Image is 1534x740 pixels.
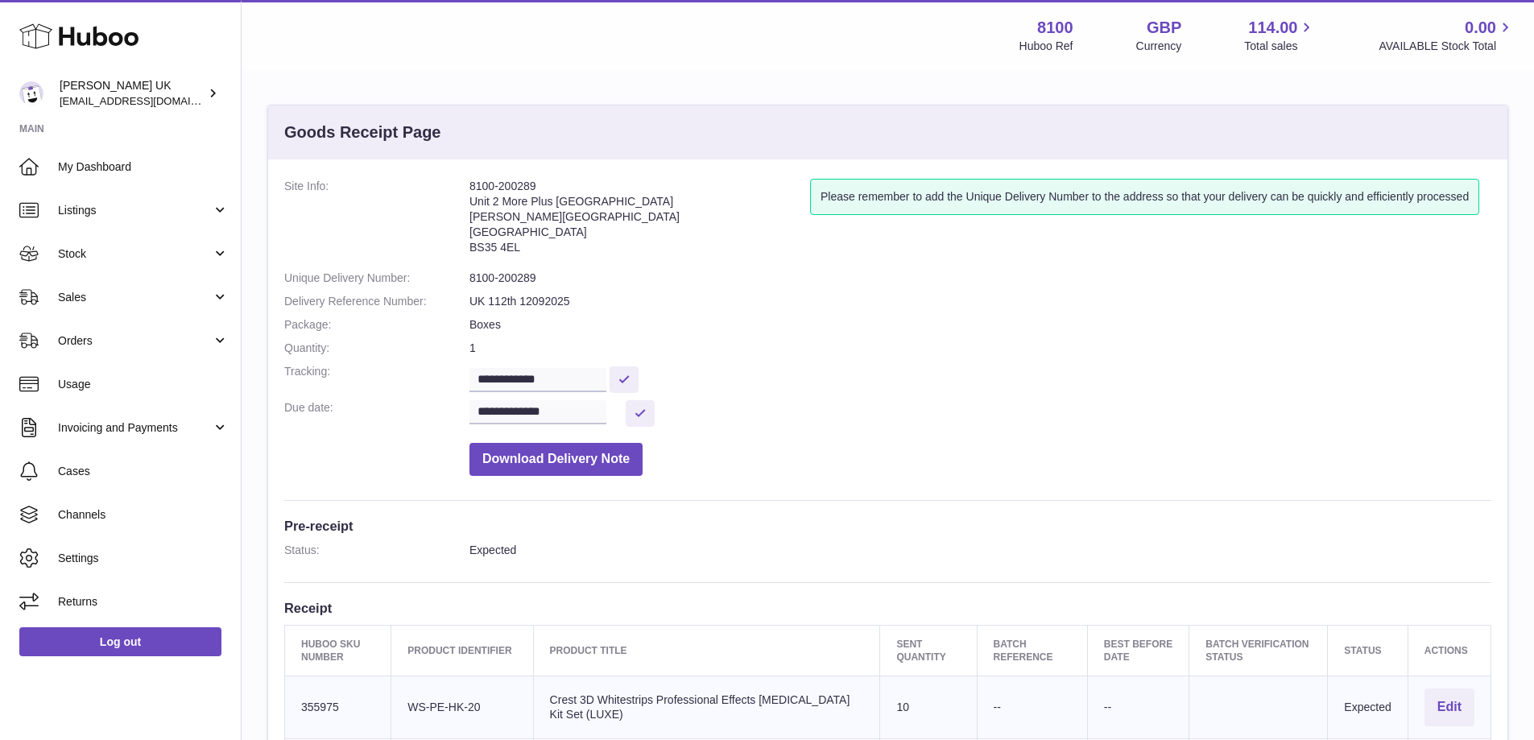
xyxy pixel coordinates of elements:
a: 0.00 AVAILABLE Stock Total [1379,17,1515,54]
th: Status [1328,625,1408,676]
div: Please remember to add the Unique Delivery Number to the address so that your delivery can be qui... [810,179,1479,215]
td: -- [977,676,1087,739]
dt: Status: [284,543,469,558]
div: Huboo Ref [1019,39,1073,54]
a: Log out [19,627,221,656]
th: Huboo SKU Number [285,625,391,676]
h3: Pre-receipt [284,517,1491,535]
span: Settings [58,551,229,566]
div: [PERSON_NAME] UK [60,78,205,109]
th: Product title [533,625,880,676]
dd: 1 [469,341,1491,356]
dt: Tracking: [284,364,469,392]
dt: Quantity: [284,341,469,356]
span: Invoicing and Payments [58,420,212,436]
td: 355975 [285,676,391,739]
dd: UK 112th 12092025 [469,294,1491,309]
span: My Dashboard [58,159,229,175]
button: Edit [1424,688,1474,726]
span: Cases [58,464,229,479]
span: Channels [58,507,229,523]
button: Download Delivery Note [469,443,643,476]
dd: 8100-200289 [469,271,1491,286]
span: Returns [58,594,229,610]
dd: Expected [469,543,1491,558]
strong: 8100 [1037,17,1073,39]
dt: Due date: [284,400,469,427]
span: 0.00 [1465,17,1496,39]
span: Listings [58,203,212,218]
span: Stock [58,246,212,262]
th: Actions [1408,625,1491,676]
h3: Goods Receipt Page [284,122,441,143]
img: emotion88hk@gmail.com [19,81,43,105]
th: Batch Reference [977,625,1087,676]
dt: Package: [284,317,469,333]
span: Orders [58,333,212,349]
span: 114.00 [1248,17,1297,39]
h3: Receipt [284,599,1491,617]
td: Crest 3D Whitestrips Professional Effects [MEDICAL_DATA] Kit Set (LUXE) [533,676,880,739]
address: 8100-200289 Unit 2 More Plus [GEOGRAPHIC_DATA] [PERSON_NAME][GEOGRAPHIC_DATA] [GEOGRAPHIC_DATA] B... [469,179,810,263]
a: 114.00 Total sales [1244,17,1316,54]
dt: Unique Delivery Number: [284,271,469,286]
span: Total sales [1244,39,1316,54]
span: AVAILABLE Stock Total [1379,39,1515,54]
div: Currency [1136,39,1182,54]
th: Best Before Date [1087,625,1189,676]
th: Batch Verification Status [1189,625,1328,676]
dt: Site Info: [284,179,469,263]
span: [EMAIL_ADDRESS][DOMAIN_NAME] [60,94,237,107]
dd: Boxes [469,317,1491,333]
span: Sales [58,290,212,305]
th: Sent Quantity [880,625,977,676]
span: Usage [58,377,229,392]
td: Expected [1328,676,1408,739]
dt: Delivery Reference Number: [284,294,469,309]
th: Product Identifier [391,625,533,676]
td: WS-PE-HK-20 [391,676,533,739]
td: 10 [880,676,977,739]
td: -- [1087,676,1189,739]
strong: GBP [1147,17,1181,39]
